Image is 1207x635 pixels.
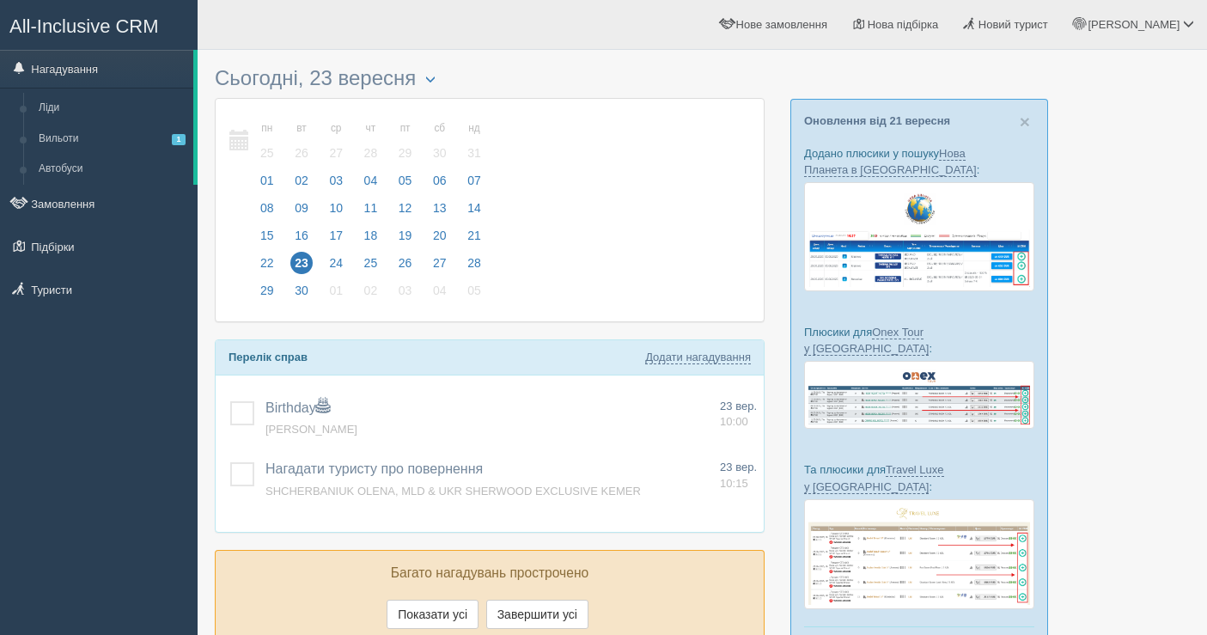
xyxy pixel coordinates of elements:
span: 22 [256,252,278,274]
span: 21 [463,224,485,247]
img: new-planet-%D0%BF%D1%96%D0%B4%D0%B1%D1%96%D1%80%D0%BA%D0%B0-%D1%81%D1%80%D0%BC-%D0%B4%D0%BB%D1%8F... [804,182,1034,290]
a: Birthday [265,400,330,415]
a: 12 [389,198,422,226]
a: All-Inclusive CRM [1,1,197,48]
a: сб 30 [424,112,456,171]
p: Плюсики для : [804,324,1034,357]
span: [PERSON_NAME] [265,423,357,436]
span: 03 [325,169,347,192]
a: 22 [251,253,283,281]
a: 18 [355,226,387,253]
span: 30 [290,279,313,302]
span: 06 [429,169,451,192]
a: 04 [424,281,456,308]
span: × [1020,112,1030,131]
span: 23 [290,252,313,274]
a: 25 [355,253,387,281]
a: 06 [424,171,456,198]
small: чт [360,121,382,136]
span: 08 [256,197,278,219]
span: 07 [463,169,485,192]
a: 11 [355,198,387,226]
b: Перелік справ [229,351,308,363]
span: 05 [394,169,417,192]
a: чт 28 [355,112,387,171]
a: пт 29 [389,112,422,171]
a: 02 [285,171,318,198]
span: 30 [429,142,451,164]
span: 14 [463,197,485,219]
a: 10 [320,198,352,226]
span: 17 [325,224,347,247]
span: Нове замовлення [736,18,827,31]
span: 27 [429,252,451,274]
span: 02 [290,169,313,192]
span: 12 [394,197,417,219]
span: 29 [394,142,417,164]
span: 11 [360,197,382,219]
small: вт [290,121,313,136]
a: 07 [458,171,486,198]
a: 17 [320,226,352,253]
a: 28 [458,253,486,281]
span: 28 [463,252,485,274]
span: 09 [290,197,313,219]
a: нд 31 [458,112,486,171]
small: пн [256,121,278,136]
a: 05 [389,171,422,198]
span: 23 вер. [720,461,757,473]
a: 02 [355,281,387,308]
a: 16 [285,226,318,253]
span: All-Inclusive CRM [9,15,159,37]
a: 14 [458,198,486,226]
small: нд [463,121,485,136]
a: пн 25 [251,112,283,171]
a: 15 [251,226,283,253]
span: 26 [290,142,313,164]
a: 23 [285,253,318,281]
a: 08 [251,198,283,226]
a: 05 [458,281,486,308]
span: 03 [394,279,417,302]
span: [PERSON_NAME] [1088,18,1180,31]
span: 1 [172,134,186,145]
a: Travel Luxe у [GEOGRAPHIC_DATA] [804,463,944,493]
span: 23 вер. [720,400,757,412]
button: Завершити усі [486,600,588,629]
span: 10 [325,197,347,219]
a: 19 [389,226,422,253]
small: ср [325,121,347,136]
a: 03 [389,281,422,308]
span: 01 [325,279,347,302]
a: Оновлення від 21 вересня [804,114,950,127]
a: ср 27 [320,112,352,171]
span: 10:00 [720,415,748,428]
a: Вильоти1 [31,124,193,155]
a: Автобуси [31,154,193,185]
a: 23 вер. 10:15 [720,460,757,492]
span: 05 [463,279,485,302]
a: 09 [285,198,318,226]
span: Нова підбірка [868,18,939,31]
span: 19 [394,224,417,247]
button: Показати усі [387,600,479,629]
a: 23 вер. 10:00 [720,399,757,430]
p: Багато нагадувань прострочено [229,564,751,583]
span: 13 [429,197,451,219]
a: 04 [355,171,387,198]
a: 21 [458,226,486,253]
p: Та плюсики для : [804,461,1034,494]
a: 01 [251,171,283,198]
span: SHCHERBANIUK OLENA, MLD & UKR SHERWOOD EXCLUSIVE KEMER [265,485,641,498]
a: Нагадати туристу про повернення [265,461,483,476]
a: 27 [424,253,456,281]
span: 29 [256,279,278,302]
span: 20 [429,224,451,247]
button: Close [1020,113,1030,131]
span: 26 [394,252,417,274]
a: Додати нагадування [645,351,751,364]
a: 01 [320,281,352,308]
span: 10:15 [720,477,748,490]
